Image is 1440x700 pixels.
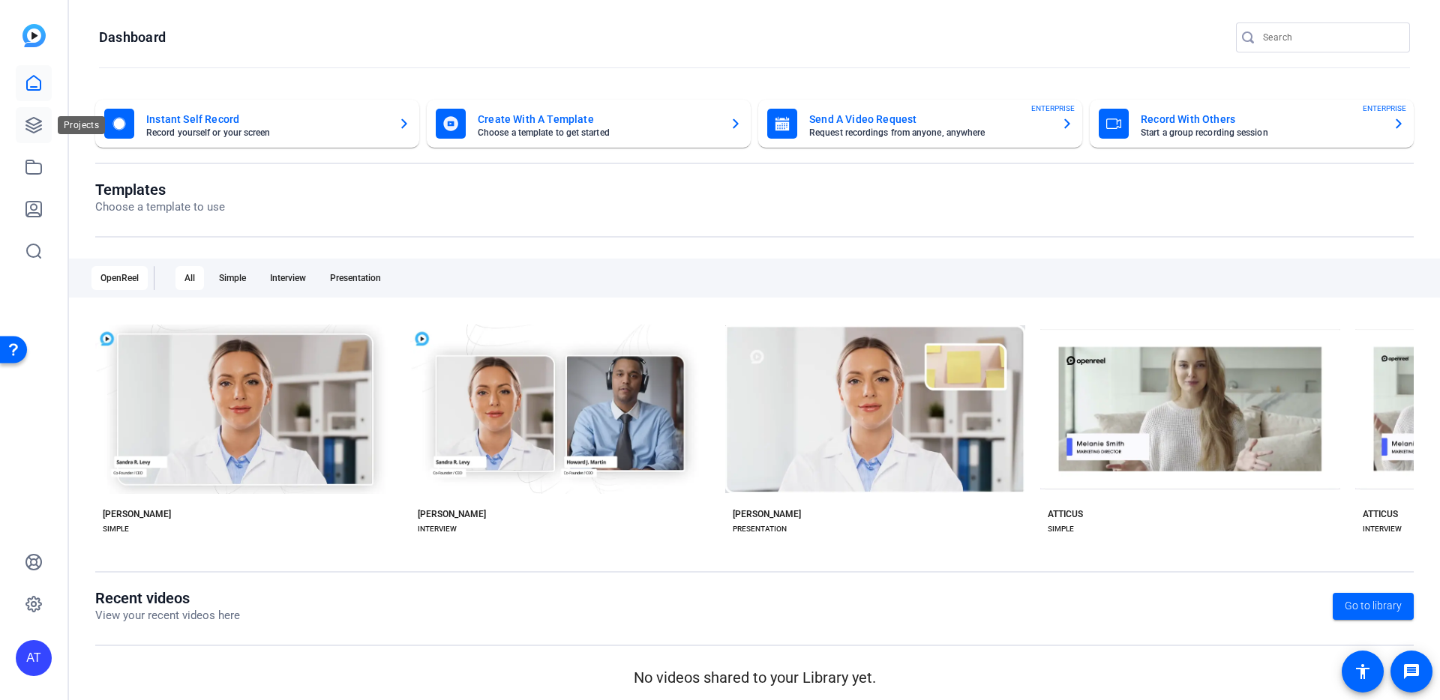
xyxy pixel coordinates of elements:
img: blue-gradient.svg [22,24,46,47]
div: Presentation [321,266,390,290]
div: Projects [58,116,105,134]
mat-card-title: Create With A Template [478,110,718,128]
mat-card-subtitle: Request recordings from anyone, anywhere [809,128,1049,137]
input: Search [1263,28,1398,46]
mat-card-title: Send A Video Request [809,110,1049,128]
div: PRESENTATION [733,523,787,535]
div: [PERSON_NAME] [418,508,486,520]
div: [PERSON_NAME] [103,508,171,520]
mat-card-subtitle: Choose a template to get started [478,128,718,137]
mat-card-subtitle: Record yourself or your screen [146,128,386,137]
div: Simple [210,266,255,290]
div: All [175,266,204,290]
div: SIMPLE [103,523,129,535]
mat-icon: accessibility [1354,663,1372,681]
button: Send A Video RequestRequest recordings from anyone, anywhereENTERPRISE [758,100,1082,148]
span: Go to library [1345,598,1402,614]
div: ATTICUS [1363,508,1398,520]
span: ENTERPRISE [1031,103,1075,114]
button: Record With OthersStart a group recording sessionENTERPRISE [1090,100,1414,148]
div: OpenReel [91,266,148,290]
div: AT [16,640,52,676]
mat-card-title: Instant Self Record [146,110,386,128]
a: Go to library [1333,593,1414,620]
p: Choose a template to use [95,199,225,216]
mat-icon: message [1402,663,1420,681]
span: ENTERPRISE [1363,103,1406,114]
button: Create With A TemplateChoose a template to get started [427,100,751,148]
div: ATTICUS [1048,508,1083,520]
p: No videos shared to your Library yet. [95,666,1414,689]
mat-card-subtitle: Start a group recording session [1141,128,1381,137]
div: Interview [261,266,315,290]
div: INTERVIEW [1363,523,1402,535]
div: SIMPLE [1048,523,1074,535]
h1: Templates [95,181,225,199]
h1: Recent videos [95,589,240,607]
mat-card-title: Record With Others [1141,110,1381,128]
h1: Dashboard [99,28,166,46]
div: INTERVIEW [418,523,457,535]
button: Instant Self RecordRecord yourself or your screen [95,100,419,148]
p: View your recent videos here [95,607,240,624]
div: [PERSON_NAME] [733,508,801,520]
